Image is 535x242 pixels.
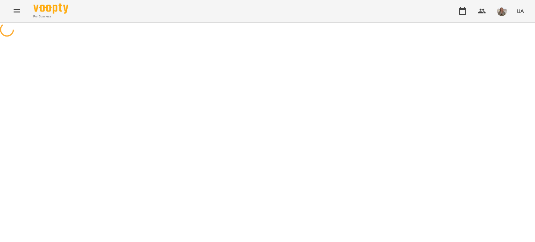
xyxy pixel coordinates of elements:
[8,3,25,19] button: Menu
[517,7,524,15] span: UA
[33,3,68,14] img: Voopty Logo
[514,5,527,17] button: UA
[33,14,68,19] span: For Business
[497,6,507,16] img: 23dbdf9b397c28d128ced03b916abe8c.png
